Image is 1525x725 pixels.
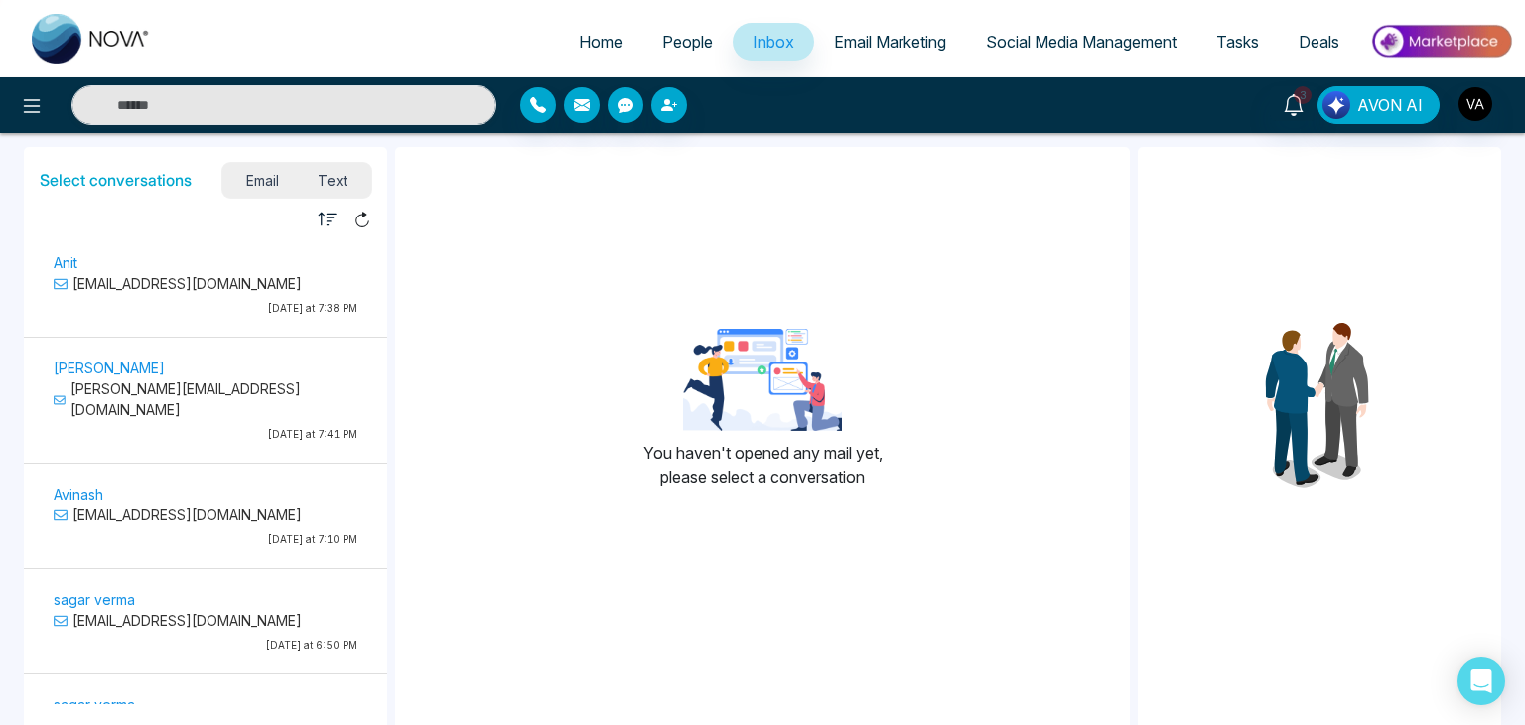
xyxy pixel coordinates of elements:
[1294,86,1312,104] span: 3
[1270,86,1317,121] a: 3
[1196,23,1279,61] a: Tasks
[54,694,357,715] p: sagar verma
[54,505,357,525] p: [EMAIL_ADDRESS][DOMAIN_NAME]
[986,32,1177,52] span: Social Media Management
[54,484,357,505] p: Avinash
[32,14,151,64] img: Nova CRM Logo
[54,301,357,316] p: [DATE] at 7:38 PM
[54,273,357,294] p: [EMAIL_ADDRESS][DOMAIN_NAME]
[642,23,733,61] a: People
[40,171,192,190] h5: Select conversations
[54,378,357,420] p: [PERSON_NAME][EMAIL_ADDRESS][DOMAIN_NAME]
[559,23,642,61] a: Home
[1457,657,1505,705] div: Open Intercom Messenger
[1317,86,1440,124] button: AVON AI
[54,252,357,273] p: Anit
[54,532,357,547] p: [DATE] at 7:10 PM
[54,358,357,378] p: [PERSON_NAME]
[54,638,357,652] p: [DATE] at 6:50 PM
[226,167,299,194] span: Email
[814,23,966,61] a: Email Marketing
[54,427,357,442] p: [DATE] at 7:41 PM
[1299,32,1339,52] span: Deals
[834,32,946,52] span: Email Marketing
[1357,93,1423,117] span: AVON AI
[54,610,357,631] p: [EMAIL_ADDRESS][DOMAIN_NAME]
[683,329,842,431] img: landing-page-for-google-ads-3.png
[54,589,357,610] p: sagar verma
[753,32,794,52] span: Inbox
[1369,19,1513,64] img: Market-place.gif
[1322,91,1350,119] img: Lead Flow
[966,23,1196,61] a: Social Media Management
[662,32,713,52] span: People
[1279,23,1359,61] a: Deals
[1216,32,1259,52] span: Tasks
[299,167,368,194] span: Text
[1458,87,1492,121] img: User Avatar
[733,23,814,61] a: Inbox
[579,32,623,52] span: Home
[643,441,883,489] p: You haven't opened any mail yet, please select a conversation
